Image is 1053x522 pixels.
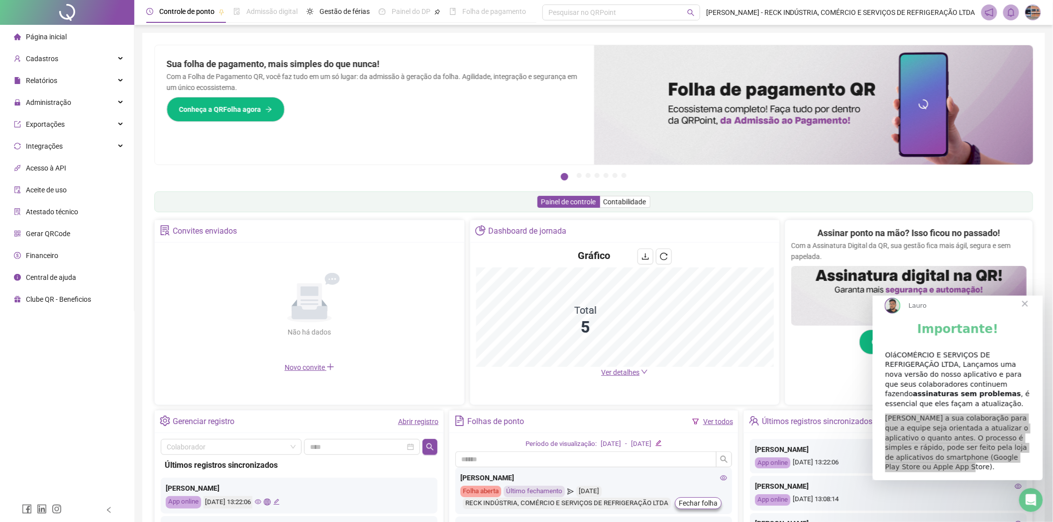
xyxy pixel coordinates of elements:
button: Chega de papelada! [859,330,958,354]
button: 1 [561,173,568,180]
span: Exportações [26,120,65,128]
span: setting [160,416,170,426]
span: solution [14,208,21,215]
div: App online [755,457,790,469]
span: linkedin [37,504,47,514]
span: gift [14,296,21,303]
a: Ver todos [703,418,733,426]
div: Último fechamento [504,486,565,497]
div: Dashboard de jornada [488,223,566,240]
span: Novo convite [285,363,334,371]
div: [DATE] [631,439,651,449]
div: [DATE] [601,439,621,449]
div: [PERSON_NAME] a sua colaboração para que a equipe seja orientada a atualizar o aplicativo o quant... [12,118,158,176]
button: 3 [586,173,591,178]
span: plus [326,363,334,371]
span: Admissão digital [246,7,298,15]
div: Convites enviados [173,223,237,240]
span: send [567,486,574,497]
span: qrcode [14,230,21,237]
a: Ver detalhes down [601,368,648,376]
span: api [14,165,21,172]
span: notification [985,8,994,17]
div: Período de visualização: [526,439,597,449]
div: App online [166,496,201,509]
span: Aceite de uso [26,186,67,194]
span: Administração [26,98,71,106]
span: Gestão de férias [319,7,370,15]
span: team [749,416,759,426]
span: down [641,368,648,375]
span: Financeiro [26,252,58,260]
span: info-circle [14,274,21,281]
span: reload [660,253,668,261]
div: [DATE] [576,486,602,497]
h2: Assinar ponto na mão? Isso ficou no passado! [818,226,1000,240]
span: facebook [22,504,32,514]
span: audit [14,186,21,193]
div: [DATE] 13:08:14 [755,494,1022,506]
span: file-done [233,8,240,15]
span: sync [14,143,21,150]
button: 2 [577,173,582,178]
span: pie-chart [475,225,486,236]
a: Abrir registro [398,418,438,426]
span: filter [692,418,699,425]
p: Com a Assinatura Digital da QR, sua gestão fica mais ágil, segura e sem papelada. [791,240,1027,262]
span: lock [14,99,21,106]
span: Controle de ponto [159,7,214,15]
span: Folha de pagamento [462,7,526,15]
span: file-text [454,416,465,426]
span: home [14,33,21,40]
iframe: Intercom live chat mensagem [873,296,1043,480]
span: download [641,253,649,261]
span: search [426,443,434,451]
span: clock-circle [146,8,153,15]
div: App online [755,494,790,506]
p: Com a Folha de Pagamento QR, você faz tudo em um só lugar: da admissão à geração da folha. Agilid... [167,71,582,93]
span: [PERSON_NAME] - RECK INDÚSTRIA, COMÉRCIO E SERVIÇOS DE REFRIGERAÇÃO LTDA [706,7,975,18]
span: dollar [14,252,21,259]
button: Conheça a QRFolha agora [167,97,285,122]
span: Clube QR - Beneficios [26,295,91,303]
h2: Sua folha de pagamento, mais simples do que nunca! [167,57,582,71]
span: eye [1015,483,1022,490]
div: Últimos registros sincronizados [762,413,872,430]
div: [PERSON_NAME] [755,481,1022,492]
span: left [105,507,112,514]
div: Não há dados [264,327,355,338]
img: banner%2F8d14a306-6205-4263-8e5b-06e9a85ad873.png [594,45,1034,165]
button: 4 [595,173,600,178]
div: - [625,439,627,449]
img: 6401 [1026,5,1041,20]
div: Folha aberta [460,486,501,497]
span: pushpin [218,9,224,15]
button: 5 [604,173,609,178]
span: search [720,455,728,463]
span: edit [655,440,662,446]
span: instagram [52,504,62,514]
span: arrow-right [265,106,272,113]
span: Painel de controle [541,198,596,206]
button: 6 [613,173,618,178]
span: export [14,121,21,128]
span: Painel do DP [392,7,430,15]
h4: Gráfico [578,249,610,262]
div: Folhas de ponto [467,413,524,430]
span: bell [1007,8,1016,17]
span: solution [160,225,170,236]
div: [DATE] 13:22:06 [755,457,1022,469]
b: Importante! [45,26,126,40]
span: Contabilidade [604,198,646,206]
span: Atestado técnico [26,208,78,216]
span: pushpin [434,9,440,15]
div: Últimos registros sincronizados [165,459,433,471]
div: [PERSON_NAME] [755,444,1022,455]
img: banner%2F02c71560-61a6-44d4-94b9-c8ab97240462.png [791,266,1027,326]
span: Conheça a QRFolha agora [179,104,261,115]
span: Fechar folha [679,498,718,509]
span: Página inicial [26,33,67,41]
div: OláCOMÉRCIO E SERVIÇOS DE REFRIGERAÇÃO LTDA, Lançamos uma nova versão do nosso aplicativo e para ... [12,55,158,113]
button: Fechar folha [675,497,722,509]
